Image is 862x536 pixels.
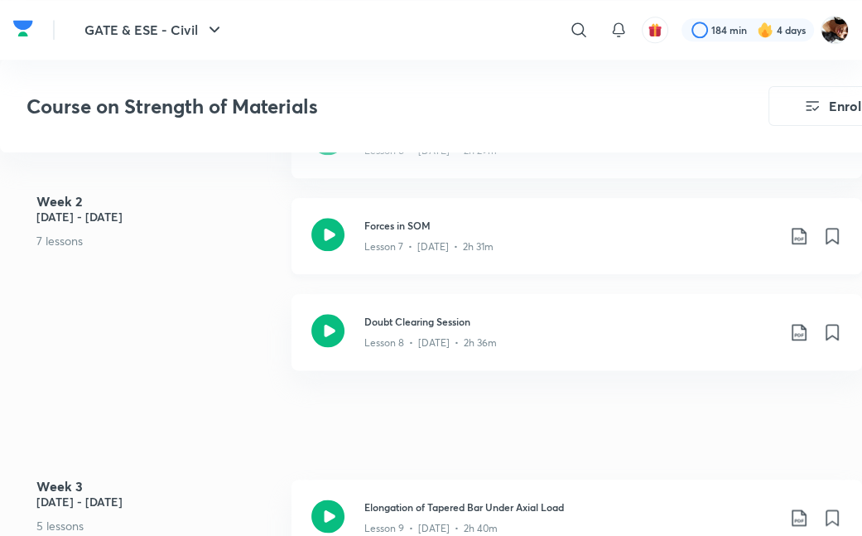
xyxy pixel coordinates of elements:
[26,94,675,118] h3: Course on Strength of Materials
[13,16,33,45] a: Company Logo
[821,16,849,44] img: Shatasree das
[364,314,776,329] h3: Doubt Clearing Session
[36,208,278,225] h5: [DATE] - [DATE]
[364,500,776,514] h3: Elongation of Tapered Bar Under Axial Load
[648,22,662,37] img: avatar
[757,22,773,38] img: streak
[13,16,33,41] img: Company Logo
[75,13,234,46] button: GATE & ESE - Civil
[36,195,278,208] h4: Week 2
[291,198,862,294] a: Forces in SOMLesson 7 • [DATE] • 2h 31m
[36,480,278,493] h4: Week 3
[364,336,497,350] p: Lesson 8 • [DATE] • 2h 36m
[364,218,776,233] h3: Forces in SOM
[36,517,278,534] p: 5 lessons
[364,521,498,536] p: Lesson 9 • [DATE] • 2h 40m
[364,239,494,254] p: Lesson 7 • [DATE] • 2h 31m
[291,294,862,390] a: Doubt Clearing SessionLesson 8 • [DATE] • 2h 36m
[36,493,278,510] h5: [DATE] - [DATE]
[642,17,668,43] button: avatar
[36,232,278,249] p: 7 lessons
